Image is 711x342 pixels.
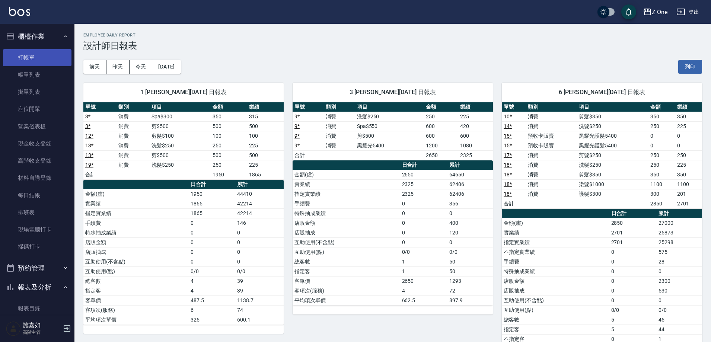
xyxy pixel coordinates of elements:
button: [DATE] [152,60,181,74]
a: 材料自購登錄 [3,169,71,186]
td: 6 [189,305,235,315]
td: 0 [675,131,702,141]
th: 項目 [355,102,424,112]
td: 2701 [609,228,657,237]
td: 不指定實業績 [502,247,609,257]
a: 現場電腦打卡 [3,221,71,238]
td: 店販抽成 [293,228,400,237]
td: 手續費 [502,257,609,266]
button: Z One [640,4,670,20]
td: 0/0 [657,305,702,315]
td: 互助使用(不含點) [293,237,400,247]
td: 剪髮$100 [150,131,211,141]
td: 0 [609,286,657,295]
td: 消費 [117,121,150,131]
td: 特殊抽成業績 [293,208,400,218]
td: 0 [189,218,235,228]
td: 消費 [117,141,150,150]
td: 39 [235,286,284,295]
td: 實業績 [502,228,609,237]
td: 201 [675,189,702,199]
td: 消費 [117,150,150,160]
td: 總客數 [293,257,400,266]
td: 39 [235,276,284,286]
td: 剪$500 [150,150,211,160]
td: 0 [235,257,284,266]
img: Person [6,321,21,336]
th: 業績 [458,102,493,112]
th: 項目 [577,102,648,112]
td: 487.5 [189,295,235,305]
td: 5 [609,315,657,325]
td: 店販金額 [293,218,400,228]
td: 44410 [235,189,284,199]
td: 黑耀光5400 [355,141,424,150]
td: 0 [609,295,657,305]
td: 530 [657,286,702,295]
td: 1950 [189,189,235,199]
td: 指定實業績 [502,237,609,247]
td: 2300 [657,276,702,286]
th: 累計 [657,209,702,218]
td: 2325 [458,150,493,160]
td: 0/0 [400,247,447,257]
td: 消費 [526,170,577,179]
td: 剪$500 [150,121,211,131]
td: 消費 [526,121,577,131]
td: 662.5 [400,295,447,305]
td: 0 [189,257,235,266]
a: 排班表 [3,204,71,221]
td: 62406 [447,189,493,199]
td: 225 [247,141,284,150]
td: 消費 [526,189,577,199]
td: 0 [400,237,447,247]
td: 洗髮$250 [150,160,211,170]
td: 0 [609,257,657,266]
td: 手續費 [293,199,400,208]
td: 客單價 [293,276,400,286]
td: 0 [648,131,675,141]
td: 洗髮$250 [577,121,648,131]
td: 225 [675,160,702,170]
td: 合計 [502,199,526,208]
td: 64650 [447,170,493,179]
td: 互助使用(不含點) [502,295,609,305]
td: 染髮$1000 [577,179,648,189]
td: 5 [609,325,657,334]
td: 350 [675,170,702,179]
td: 平均項次單價 [83,315,189,325]
button: 登出 [673,5,702,19]
td: 0 [189,237,235,247]
td: 4 [189,286,235,295]
td: 0 [400,199,447,208]
td: 0 [609,247,657,257]
h2: Employee Daily Report [83,33,702,38]
td: 1 [400,266,447,276]
td: 25873 [657,228,702,237]
td: 0 [235,247,284,257]
td: 25298 [657,237,702,247]
td: 350 [648,170,675,179]
h3: 設計師日報表 [83,41,702,51]
td: 1080 [458,141,493,150]
td: 店販金額 [83,237,189,247]
td: 指定實業績 [83,208,189,218]
th: 類別 [526,102,577,112]
td: 店販金額 [502,276,609,286]
td: 0 [657,266,702,276]
th: 項目 [150,102,211,112]
td: 消費 [324,131,355,141]
button: 昨天 [106,60,130,74]
td: 225 [458,112,493,121]
table: a dense table [502,102,702,209]
td: 2325 [400,179,447,189]
td: 250 [211,141,247,150]
td: 0 [609,266,657,276]
td: 金額(虛) [502,218,609,228]
button: 櫃檯作業 [3,27,71,46]
span: 1 [PERSON_NAME][DATE] 日報表 [92,89,275,96]
td: 42214 [235,199,284,208]
td: 500 [211,121,247,131]
td: 500 [247,121,284,131]
td: 2701 [675,199,702,208]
